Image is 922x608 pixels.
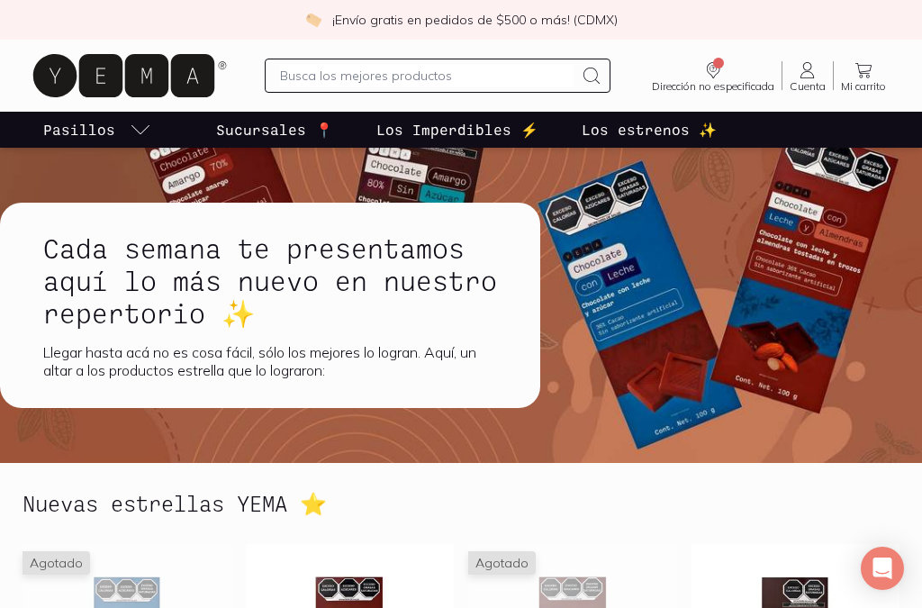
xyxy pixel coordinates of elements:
[834,59,893,92] a: Mi carrito
[376,119,538,141] p: Los Imperdibles ⚡️
[216,119,333,141] p: Sucursales 📍
[373,112,542,148] a: Los Imperdibles ⚡️
[43,231,497,329] h1: Cada semana te presentamos aquí lo más nuevo en nuestro repertorio ✨
[645,59,782,92] a: Dirección no especificada
[782,59,833,92] a: Cuenta
[332,11,618,29] p: ¡Envío gratis en pedidos de $500 o más! (CDMX)
[790,81,826,92] span: Cuenta
[212,112,337,148] a: Sucursales 📍
[23,551,90,575] span: Agotado
[861,547,904,590] div: Open Intercom Messenger
[468,551,536,575] span: Agotado
[23,492,327,515] h2: Nuevas estrellas YEMA ⭐️
[841,81,886,92] span: Mi carrito
[578,112,720,148] a: Los estrenos ✨
[582,119,717,141] p: Los estrenos ✨
[43,119,115,141] p: Pasillos
[305,12,321,28] img: check
[40,112,155,148] a: pasillo-todos-link
[652,81,774,92] span: Dirección no especificada
[280,65,574,86] input: Busca los mejores productos
[43,343,497,379] div: Llegar hasta acá no es cosa fácil, sólo los mejores lo logran. Aquí, un altar a los productos est...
